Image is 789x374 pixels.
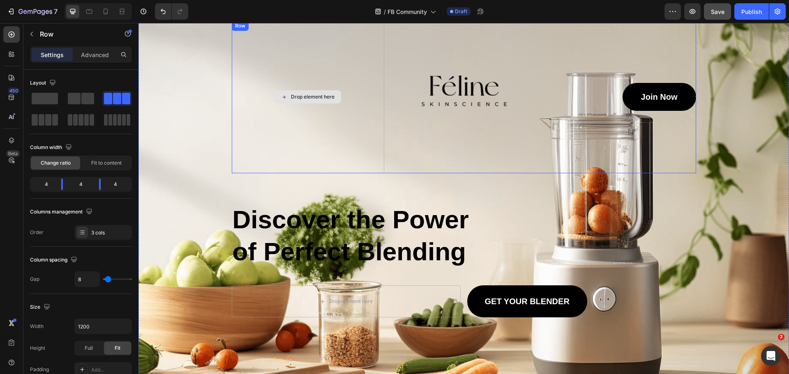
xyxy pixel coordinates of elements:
[384,7,386,16] span: /
[30,302,52,313] div: Size
[152,71,196,77] div: Drop element here
[734,3,769,20] button: Publish
[30,366,49,373] div: Padding
[30,323,44,330] div: Width
[155,3,188,20] div: Undo/Redo
[503,68,539,80] p: Join Now
[388,7,427,16] span: FB Community
[329,262,449,294] a: GET YOUR BLENDER
[91,159,122,167] span: Fit to content
[85,344,93,352] span: Full
[30,229,44,236] div: Order
[484,60,558,88] a: Join Now
[81,50,109,59] p: Advanced
[138,23,789,374] iframe: To enrich screen reader interactions, please activate Accessibility in Grammarly extension settings
[704,3,731,20] button: Save
[3,3,61,20] button: 7
[455,8,467,15] span: Draft
[761,346,781,366] iframe: Intercom live chat
[93,180,347,246] h2: Discover the Power of Perfect Blending
[30,78,58,89] div: Layout
[191,275,234,282] div: Drop element here
[30,207,94,218] div: Columns management
[30,255,79,266] div: Column spacing
[41,50,64,59] p: Settings
[115,344,120,352] span: Fit
[54,7,58,16] p: 7
[32,179,55,190] div: 4
[91,366,130,374] div: Add...
[40,29,110,39] p: Row
[711,8,724,15] span: Save
[8,87,20,94] div: 450
[346,272,431,285] p: GET YOUR BLENDER
[69,179,92,190] div: 4
[30,142,74,153] div: Column width
[75,319,131,334] input: Auto
[6,150,20,157] div: Beta
[30,275,39,283] div: Gap
[741,7,762,16] div: Publish
[91,229,130,236] div: 3 cols
[75,272,99,287] input: Auto
[30,344,45,352] div: Height
[107,179,130,190] div: 4
[41,159,71,167] span: Change ratio
[778,334,784,340] span: 2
